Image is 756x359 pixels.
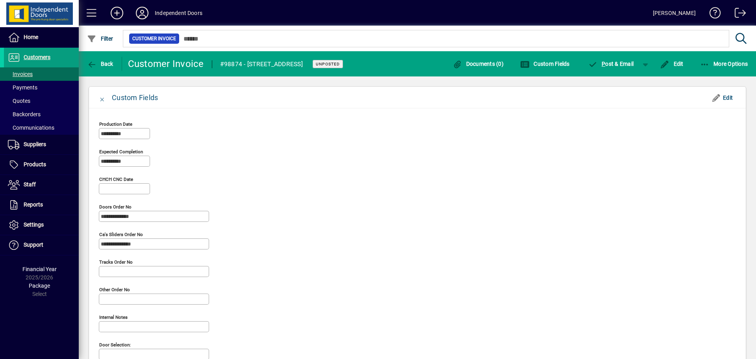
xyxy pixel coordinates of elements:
[602,61,605,67] span: P
[588,61,634,67] span: ost & Email
[132,35,176,43] span: Customer Invoice
[99,232,143,237] mat-label: Ca's Sliders Order No
[87,61,113,67] span: Back
[700,61,748,67] span: More Options
[653,7,696,19] div: [PERSON_NAME]
[8,125,54,131] span: Communications
[8,84,37,91] span: Payments
[99,204,132,210] mat-label: Doors Order No
[99,149,143,154] mat-label: Expected Completion
[8,98,30,104] span: Quotes
[24,34,38,40] span: Home
[29,283,50,289] span: Package
[4,67,79,81] a: Invoices
[24,141,46,147] span: Suppliers
[518,57,572,71] button: Custom Fields
[452,61,504,67] span: Documents (0)
[8,71,33,77] span: Invoices
[93,88,112,107] button: Close
[8,111,41,117] span: Backorders
[99,177,133,182] mat-label: CHCH CNC Date
[4,135,79,154] a: Suppliers
[85,57,115,71] button: Back
[24,242,43,248] span: Support
[24,221,44,228] span: Settings
[4,175,79,195] a: Staff
[4,28,79,47] a: Home
[220,58,303,71] div: #98874 - [STREET_ADDRESS]
[4,155,79,175] a: Products
[104,6,130,20] button: Add
[729,2,746,27] a: Logout
[4,121,79,134] a: Communications
[99,287,130,292] mat-label: Other Order No
[4,215,79,235] a: Settings
[660,61,684,67] span: Edit
[79,57,122,71] app-page-header-button: Back
[24,54,50,60] span: Customers
[85,32,115,46] button: Filter
[704,2,721,27] a: Knowledge Base
[87,35,113,42] span: Filter
[316,61,340,67] span: Unposted
[22,266,57,272] span: Financial Year
[658,57,686,71] button: Edit
[450,57,506,71] button: Documents (0)
[520,61,570,67] span: Custom Fields
[698,57,750,71] button: More Options
[99,259,133,265] mat-label: Tracks Order No
[708,91,736,105] button: Edit
[24,161,46,167] span: Products
[24,201,43,208] span: Reports
[155,7,202,19] div: Independent Doors
[130,6,155,20] button: Profile
[112,91,158,104] div: Custom Fields
[24,181,36,188] span: Staff
[712,91,733,104] span: Edit
[4,235,79,255] a: Support
[4,81,79,94] a: Payments
[99,342,131,348] mat-label: Door Selection:
[99,314,128,320] mat-label: Internal Notes
[128,58,204,70] div: Customer Invoice
[4,108,79,121] a: Backorders
[4,94,79,108] a: Quotes
[584,57,638,71] button: Post & Email
[4,195,79,215] a: Reports
[99,121,132,127] mat-label: Production Date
